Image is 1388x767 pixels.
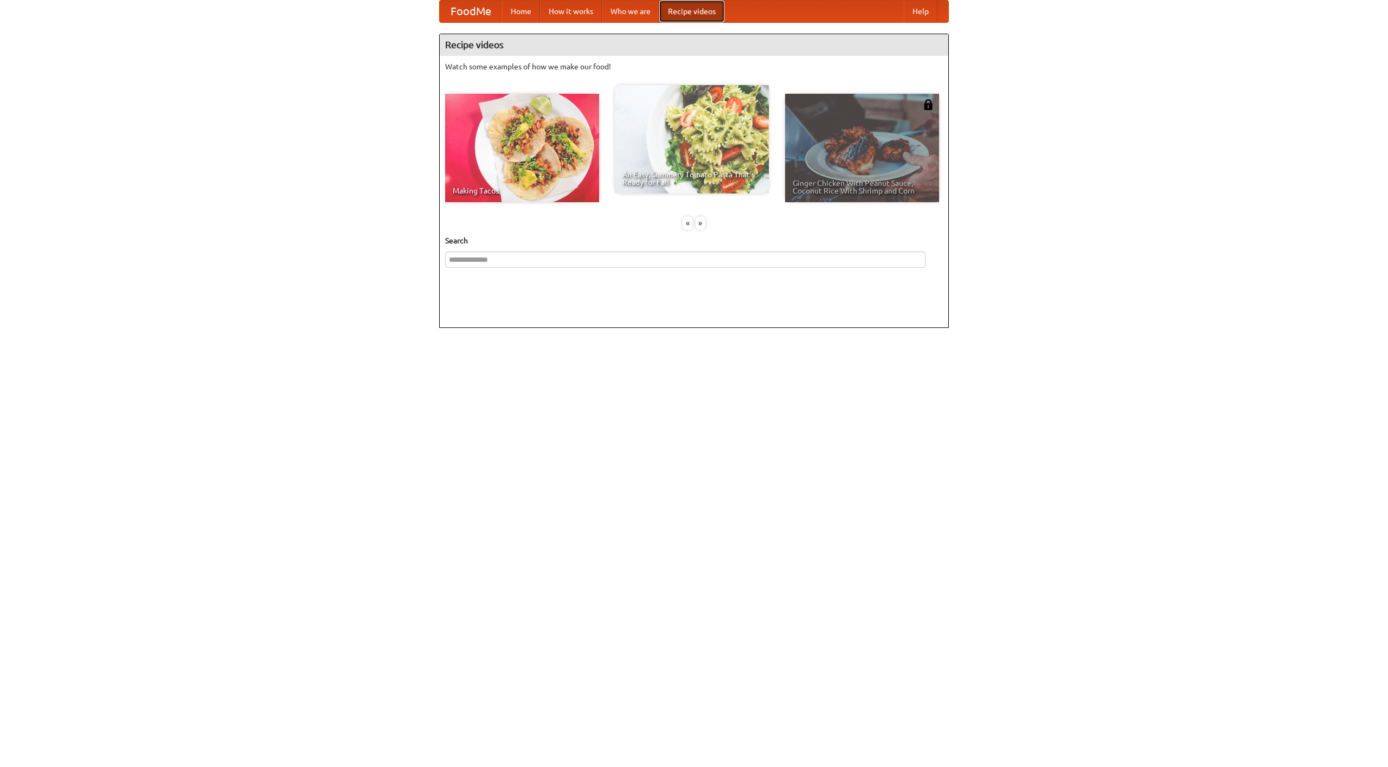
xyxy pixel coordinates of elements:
a: Making Tacos [445,94,599,202]
a: FoodMe [440,1,502,22]
span: An Easy, Summery Tomato Pasta That's Ready for Fall [622,171,761,186]
div: « [683,216,692,230]
a: Recipe videos [659,1,724,22]
h5: Search [445,235,943,246]
a: Help [904,1,937,22]
div: » [696,216,705,230]
a: Home [502,1,540,22]
img: 483408.png [923,99,934,110]
a: An Easy, Summery Tomato Pasta That's Ready for Fall [615,85,769,194]
span: Making Tacos [453,187,592,195]
a: Who we are [602,1,659,22]
h4: Recipe videos [440,34,948,56]
p: Watch some examples of how we make our food! [445,61,943,72]
a: How it works [540,1,602,22]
